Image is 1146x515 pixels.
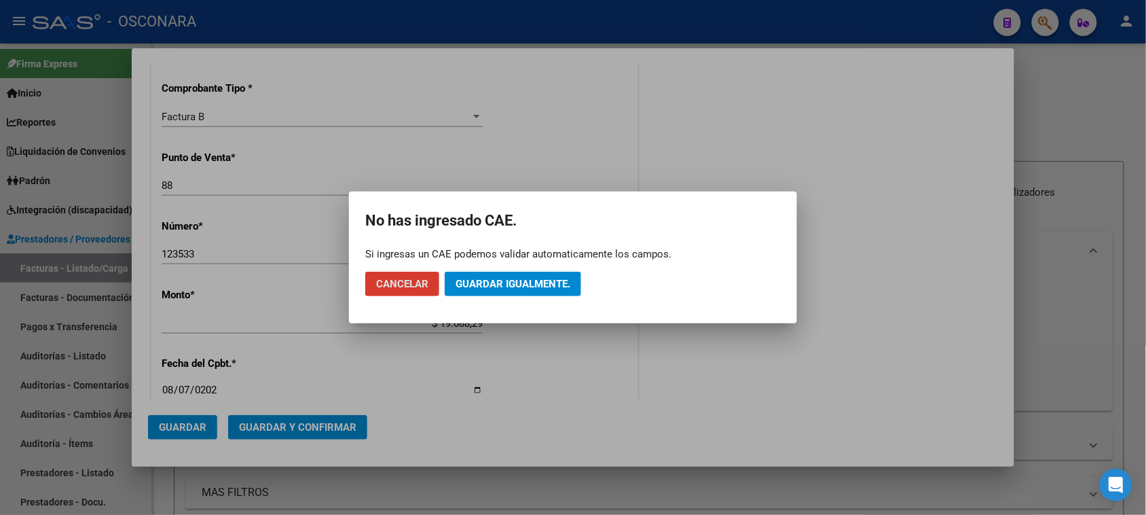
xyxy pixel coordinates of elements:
button: Cancelar [365,272,439,296]
button: Guardar igualmente. [445,272,581,296]
span: Cancelar [376,278,428,290]
div: Open Intercom Messenger [1100,469,1132,501]
h2: No has ingresado CAE. [365,208,781,234]
span: Guardar igualmente. [456,278,570,290]
div: Si ingresas un CAE podemos validar automaticamente los campos. [365,247,781,261]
